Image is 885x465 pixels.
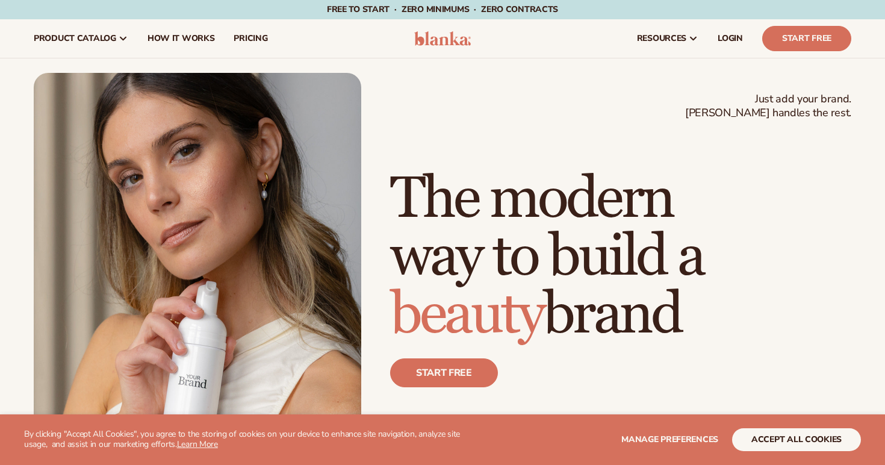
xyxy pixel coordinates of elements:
[627,19,708,58] a: resources
[708,19,753,58] a: LOGIN
[224,19,277,58] a: pricing
[24,429,470,450] p: By clicking "Accept All Cookies", you agree to the storing of cookies on your device to enhance s...
[34,34,116,43] span: product catalog
[637,34,686,43] span: resources
[24,19,138,58] a: product catalog
[576,411,667,438] p: 450+
[476,411,552,438] p: 4.9
[414,31,471,46] img: logo
[685,92,851,120] span: Just add your brand. [PERSON_NAME] handles the rest.
[390,279,543,350] span: beauty
[138,19,225,58] a: How It Works
[177,438,218,450] a: Learn More
[390,411,452,438] p: 100K+
[327,4,558,15] span: Free to start · ZERO minimums · ZERO contracts
[762,26,851,51] a: Start Free
[390,170,851,344] h1: The modern way to build a brand
[234,34,267,43] span: pricing
[147,34,215,43] span: How It Works
[732,428,861,451] button: accept all cookies
[390,358,498,387] a: Start free
[718,34,743,43] span: LOGIN
[621,434,718,445] span: Manage preferences
[621,428,718,451] button: Manage preferences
